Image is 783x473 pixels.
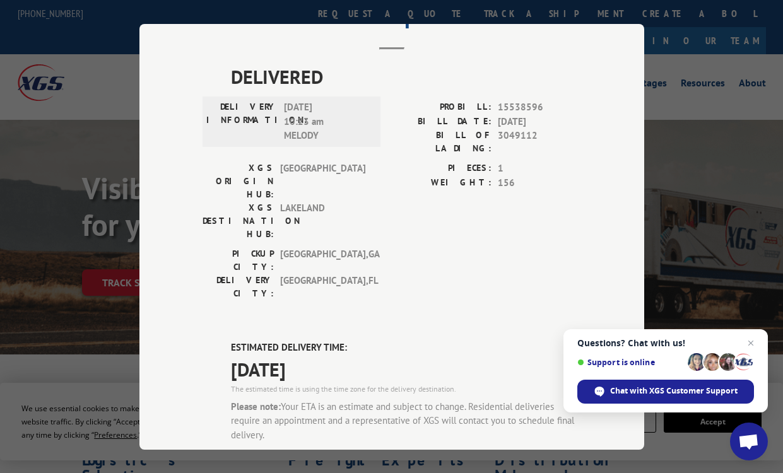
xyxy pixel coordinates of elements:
span: [DATE] [498,114,581,129]
label: ESTIMATED DELIVERY TIME: [231,341,581,355]
label: XGS DESTINATION HUB: [203,201,274,241]
span: 156 [498,175,581,190]
label: PIECES: [392,161,492,176]
span: [GEOGRAPHIC_DATA] , GA [280,247,365,274]
span: Questions? Chat with us! [577,338,754,348]
label: DELIVERY CITY: [203,274,274,300]
span: [DATE] 10:23 am MELODY [284,100,369,143]
span: 1 [498,161,581,176]
a: Open chat [730,423,768,460]
span: 15538596 [498,100,581,115]
span: LAKELAND [280,201,365,241]
strong: Please note: [231,400,281,412]
span: 3049112 [498,129,581,155]
span: Support is online [577,358,683,367]
span: Chat with XGS Customer Support [610,385,738,397]
label: DELIVERY INFORMATION: [206,100,278,143]
span: [GEOGRAPHIC_DATA] , FL [280,274,365,300]
div: The estimated time is using the time zone for the delivery destination. [231,383,581,394]
label: WEIGHT: [392,175,492,190]
span: Chat with XGS Customer Support [577,380,754,404]
span: [GEOGRAPHIC_DATA] [280,161,365,201]
label: XGS ORIGIN HUB: [203,161,274,201]
span: [DATE] [231,354,581,383]
label: BILL OF LADING: [392,129,492,155]
label: BILL DATE: [392,114,492,129]
h2: Track Shipment [203,7,581,31]
label: PROBILL: [392,100,492,115]
span: DELIVERED [231,62,581,91]
label: PICKUP CITY: [203,247,274,274]
div: Your ETA is an estimate and subject to change. Residential deliveries require an appointment and ... [231,399,581,442]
